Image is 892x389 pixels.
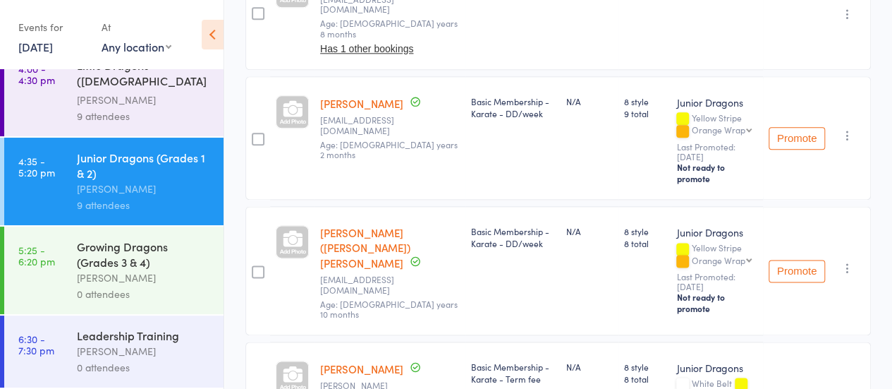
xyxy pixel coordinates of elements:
[18,63,55,85] time: 4:00 - 4:30 pm
[769,260,825,282] button: Promote
[77,92,212,108] div: [PERSON_NAME]
[18,39,53,54] a: [DATE]
[320,225,410,270] a: [PERSON_NAME] ([PERSON_NAME]) [PERSON_NAME]
[676,272,757,292] small: Last Promoted: [DATE]
[320,138,458,160] span: Age: [DEMOGRAPHIC_DATA] years 2 months
[676,162,757,184] div: Not ready to promote
[676,361,757,375] div: Junior Dragons
[77,181,212,197] div: [PERSON_NAME]
[77,343,212,359] div: [PERSON_NAME]
[4,138,224,225] a: 4:35 -5:20 pmJunior Dragons (Grades 1 & 2)[PERSON_NAME]9 attendees
[77,286,212,302] div: 0 attendees
[566,225,613,237] div: N/A
[77,150,212,181] div: Junior Dragons (Grades 1 & 2)
[77,57,212,92] div: Little Dragons ([DEMOGRAPHIC_DATA] Kindy & Prep)
[4,45,224,136] a: 4:00 -4:30 pmLittle Dragons ([DEMOGRAPHIC_DATA] Kindy & Prep)[PERSON_NAME]9 attendees
[624,237,666,249] span: 8 total
[77,239,212,270] div: Growing Dragons (Grades 3 & 4)
[320,361,403,376] a: [PERSON_NAME]
[624,95,666,107] span: 8 style
[102,39,171,54] div: Any location
[4,227,224,314] a: 5:25 -6:20 pmGrowing Dragons (Grades 3 & 4)[PERSON_NAME]0 attendees
[624,107,666,119] span: 9 total
[77,270,212,286] div: [PERSON_NAME]
[624,361,666,373] span: 8 style
[676,113,757,137] div: Yellow Stripe
[102,16,171,39] div: At
[77,328,212,343] div: Leadership Training
[471,361,555,385] div: Basic Membership - Karate - Term fee
[77,108,212,124] div: 9 attendees
[624,373,666,385] span: 8 total
[691,256,745,265] div: Orange Wrap
[320,115,460,136] small: dwayneksmith@hotmail.com
[566,361,613,373] div: N/A
[566,95,613,107] div: N/A
[676,142,757,162] small: Last Promoted: [DATE]
[471,225,555,249] div: Basic Membership - Karate - DD/week
[676,292,757,314] div: Not ready to promote
[769,127,825,150] button: Promote
[4,316,224,388] a: 6:30 -7:30 pmLeadership Training[PERSON_NAME]0 attendees
[691,125,745,134] div: Orange Wrap
[320,275,460,295] small: dwayneksmith@hotmail.com
[18,16,87,39] div: Events for
[77,197,212,213] div: 9 attendees
[320,298,458,320] span: Age: [DEMOGRAPHIC_DATA] years 10 months
[676,243,757,267] div: Yellow Stripe
[320,96,403,111] a: [PERSON_NAME]
[77,359,212,376] div: 0 attendees
[471,95,555,119] div: Basic Membership - Karate - DD/week
[676,95,757,109] div: Junior Dragons
[676,225,757,239] div: Junior Dragons
[18,333,54,356] time: 6:30 - 7:30 pm
[320,43,413,54] button: Has 1 other bookings
[18,244,55,267] time: 5:25 - 6:20 pm
[18,155,55,178] time: 4:35 - 5:20 pm
[320,17,458,39] span: Age: [DEMOGRAPHIC_DATA] years 8 months
[624,225,666,237] span: 8 style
